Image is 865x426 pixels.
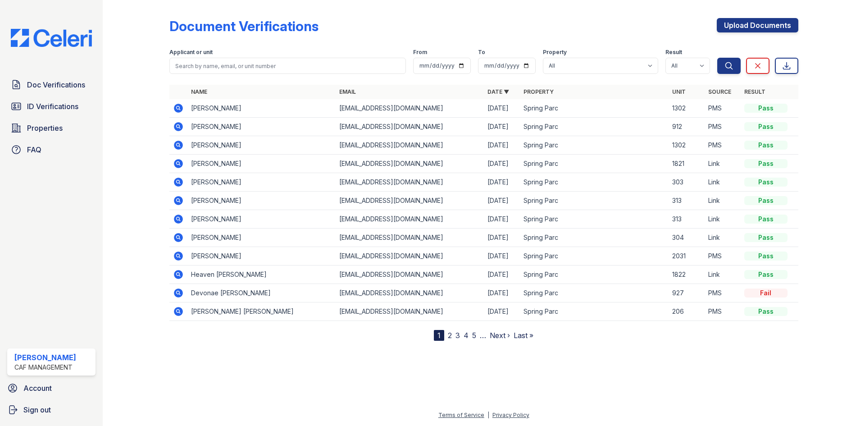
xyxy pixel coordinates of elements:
div: Pass [744,122,788,131]
td: [PERSON_NAME] [187,192,336,210]
div: | [487,412,489,418]
td: 206 [669,302,705,321]
td: [EMAIL_ADDRESS][DOMAIN_NAME] [336,155,484,173]
div: 1 [434,330,444,341]
td: [PERSON_NAME] [187,136,336,155]
td: [PERSON_NAME] [187,229,336,247]
td: [DATE] [484,247,520,266]
td: 304 [669,229,705,247]
td: 1822 [669,266,705,284]
a: Properties [7,119,96,137]
td: PMS [705,136,741,155]
td: [DATE] [484,266,520,284]
td: [EMAIL_ADDRESS][DOMAIN_NAME] [336,173,484,192]
td: Spring Parc [520,229,668,247]
td: [EMAIL_ADDRESS][DOMAIN_NAME] [336,302,484,321]
td: [EMAIL_ADDRESS][DOMAIN_NAME] [336,284,484,302]
a: Upload Documents [717,18,798,32]
div: Pass [744,307,788,316]
a: Account [4,379,99,397]
a: Privacy Policy [492,412,529,418]
td: [DATE] [484,99,520,118]
td: Spring Parc [520,173,668,192]
a: FAQ [7,141,96,159]
td: 303 [669,173,705,192]
div: Pass [744,104,788,113]
a: Sign out [4,401,99,419]
div: Pass [744,141,788,150]
a: Terms of Service [438,412,484,418]
td: PMS [705,284,741,302]
td: Spring Parc [520,247,668,266]
a: 5 [472,331,476,340]
div: Pass [744,270,788,279]
td: Link [705,210,741,229]
td: [DATE] [484,302,520,321]
span: FAQ [27,144,41,155]
td: Spring Parc [520,266,668,284]
td: [DATE] [484,192,520,210]
div: Fail [744,289,788,298]
td: Link [705,192,741,210]
label: From [413,49,427,56]
td: Link [705,173,741,192]
span: … [480,330,486,341]
td: 313 [669,192,705,210]
td: Spring Parc [520,192,668,210]
td: [DATE] [484,284,520,302]
a: Last » [514,331,533,340]
label: Result [665,49,682,56]
td: [PERSON_NAME] [187,247,336,266]
td: [EMAIL_ADDRESS][DOMAIN_NAME] [336,210,484,229]
td: Spring Parc [520,284,668,302]
td: Spring Parc [520,136,668,155]
td: PMS [705,302,741,321]
td: [PERSON_NAME] [187,173,336,192]
td: Link [705,229,741,247]
a: ID Verifications [7,97,96,115]
div: Pass [744,196,788,205]
td: 1821 [669,155,705,173]
td: PMS [705,99,741,118]
td: 1302 [669,99,705,118]
td: [PERSON_NAME] [187,118,336,136]
td: Spring Parc [520,210,668,229]
div: Document Verifications [169,18,319,34]
td: [PERSON_NAME] [187,155,336,173]
td: [EMAIL_ADDRESS][DOMAIN_NAME] [336,229,484,247]
span: Doc Verifications [27,79,85,90]
td: 912 [669,118,705,136]
a: 3 [455,331,460,340]
td: Spring Parc [520,118,668,136]
td: Link [705,266,741,284]
span: Sign out [23,404,51,415]
td: Link [705,155,741,173]
a: Name [191,88,207,95]
div: [PERSON_NAME] [14,352,76,363]
td: [DATE] [484,118,520,136]
a: Source [708,88,731,95]
div: CAF Management [14,363,76,372]
td: PMS [705,247,741,266]
a: Next › [490,331,510,340]
label: Property [543,49,567,56]
div: Pass [744,159,788,168]
span: Account [23,383,52,394]
td: 2031 [669,247,705,266]
td: [DATE] [484,229,520,247]
label: To [478,49,485,56]
a: Property [524,88,554,95]
td: Spring Parc [520,155,668,173]
td: 927 [669,284,705,302]
td: Heaven [PERSON_NAME] [187,266,336,284]
td: [DATE] [484,173,520,192]
td: [DATE] [484,136,520,155]
a: Date ▼ [487,88,509,95]
div: Pass [744,252,788,261]
td: [EMAIL_ADDRESS][DOMAIN_NAME] [336,266,484,284]
td: [PERSON_NAME] [187,99,336,118]
a: 4 [464,331,469,340]
td: PMS [705,118,741,136]
label: Applicant or unit [169,49,213,56]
